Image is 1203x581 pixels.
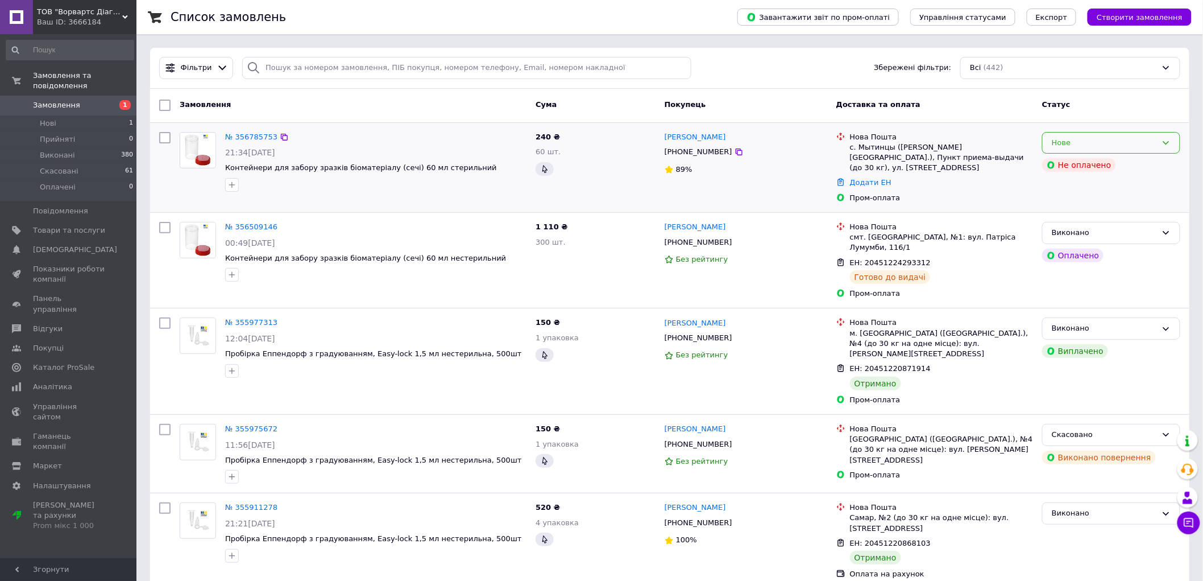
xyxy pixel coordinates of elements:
[180,507,215,534] img: Фото товару
[119,100,131,110] span: 1
[850,289,1033,299] div: Пром-оплата
[536,318,560,327] span: 150 ₴
[33,500,105,531] span: [PERSON_NAME] та рахунки
[850,222,1033,232] div: Нова Пошта
[676,535,697,544] span: 100%
[171,10,286,24] h1: Список замовлень
[1052,227,1157,239] div: Виконано
[40,134,75,145] span: Прийняті
[919,13,1006,22] span: Управління статусами
[1042,100,1071,109] span: Статус
[33,431,105,452] span: Гаманець компанії
[225,318,277,327] a: № 355977313
[225,148,275,157] span: 21:34[DATE]
[1042,344,1108,358] div: Виплачено
[850,270,931,284] div: Готово до видачі
[33,382,72,392] span: Аналітика
[225,238,275,248] span: 00:49[DATE]
[662,235,735,250] div: [PHONE_NUMBER]
[874,63,951,73] span: Збережені фільтри:
[536,238,566,246] span: 300 шт.
[242,57,691,79] input: Пошук за номером замовлення, ПІБ покупця, номером телефону, Email, номером накладної
[33,402,105,422] span: Управління сайтом
[37,7,122,17] span: ТОВ "Ворвартс Діагностик"
[676,351,728,359] span: Без рейтингу
[536,425,560,433] span: 150 ₴
[1097,13,1183,22] span: Створити замовлення
[676,165,692,174] span: 89%
[1088,9,1192,26] button: Створити замовлення
[225,254,506,262] a: Контейнери для забору зразків біоматеріалу (сечі) 60 мл нестерильний
[33,264,105,285] span: Показники роботи компанії
[1042,158,1115,172] div: Не оплачено
[225,163,497,172] a: Контейнери для забору зразків біоматеріалу (сечі) 60 мл стерильний
[33,343,64,353] span: Покупці
[737,9,899,26] button: Завантажити звіт по пром-оплаті
[40,166,78,176] span: Скасовані
[225,503,277,512] a: № 355911278
[1052,137,1157,149] div: Нове
[33,225,105,236] span: Товари та послуги
[33,324,63,334] span: Відгуки
[850,424,1033,434] div: Нова Пошта
[225,222,277,231] a: № 356509146
[850,232,1033,253] div: смт. [GEOGRAPHIC_DATA], №1: вул. Патріса Лумумби, 116/1
[850,364,931,373] span: ЕН: 20451220871914
[662,437,735,452] div: [PHONE_NUMBER]
[40,182,76,192] span: Оплачені
[910,9,1015,26] button: Управління статусами
[6,40,134,60] input: Пошук
[225,440,275,450] span: 11:56[DATE]
[129,182,133,192] span: 0
[225,519,275,528] span: 21:21[DATE]
[33,245,117,255] span: [DEMOGRAPHIC_DATA]
[225,349,522,358] a: Пробірка Еппендорф з градуюванням, Easy-lock 1,5 мл нестерильна, 500шт
[665,318,726,329] a: [PERSON_NAME]
[676,457,728,465] span: Без рейтингу
[850,132,1033,142] div: Нова Пошта
[180,223,215,257] img: Фото товару
[1052,429,1157,441] div: Скасовано
[180,133,215,167] img: Фото товару
[970,63,981,73] span: Всі
[665,424,726,435] a: [PERSON_NAME]
[33,362,94,373] span: Каталог ProSale
[676,255,728,263] span: Без рейтингу
[536,518,579,527] span: 4 упаковка
[850,470,1033,480] div: Пром-оплата
[1042,451,1156,464] div: Виконано повернення
[850,318,1033,328] div: Нова Пошта
[536,333,579,342] span: 1 упаковка
[225,456,522,464] a: Пробірка Еппендорф з градуюванням, Easy-lock 1,5 мл нестерильна, 500шт
[125,166,133,176] span: 61
[180,100,231,109] span: Замовлення
[180,132,216,168] a: Фото товару
[129,118,133,129] span: 1
[662,516,735,530] div: [PHONE_NUMBER]
[665,132,726,143] a: [PERSON_NAME]
[33,206,88,216] span: Повідомлення
[536,100,557,109] span: Cума
[37,17,136,27] div: Ваш ID: 3666184
[180,502,216,539] a: Фото товару
[1052,323,1157,335] div: Виконано
[850,193,1033,203] div: Пром-оплата
[181,63,212,73] span: Фільтри
[665,222,726,233] a: [PERSON_NAME]
[836,100,920,109] span: Доставка та оплата
[850,258,931,267] span: ЕН: 20451224293312
[536,222,567,231] span: 1 110 ₴
[180,424,216,460] a: Фото товару
[180,322,215,349] img: Фото товару
[225,534,522,543] span: Пробірка Еппендорф з градуюванням, Easy-lock 1,5 мл нестерильна, 500шт
[129,134,133,145] span: 0
[850,569,1033,579] div: Оплата на рахунок
[984,63,1003,72] span: (442)
[850,328,1033,360] div: м. [GEOGRAPHIC_DATA] ([GEOGRAPHIC_DATA].), №4 (до 30 кг на одне місце): вул. [PERSON_NAME][STREET...
[1052,508,1157,520] div: Виконано
[1027,9,1077,26] button: Експорт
